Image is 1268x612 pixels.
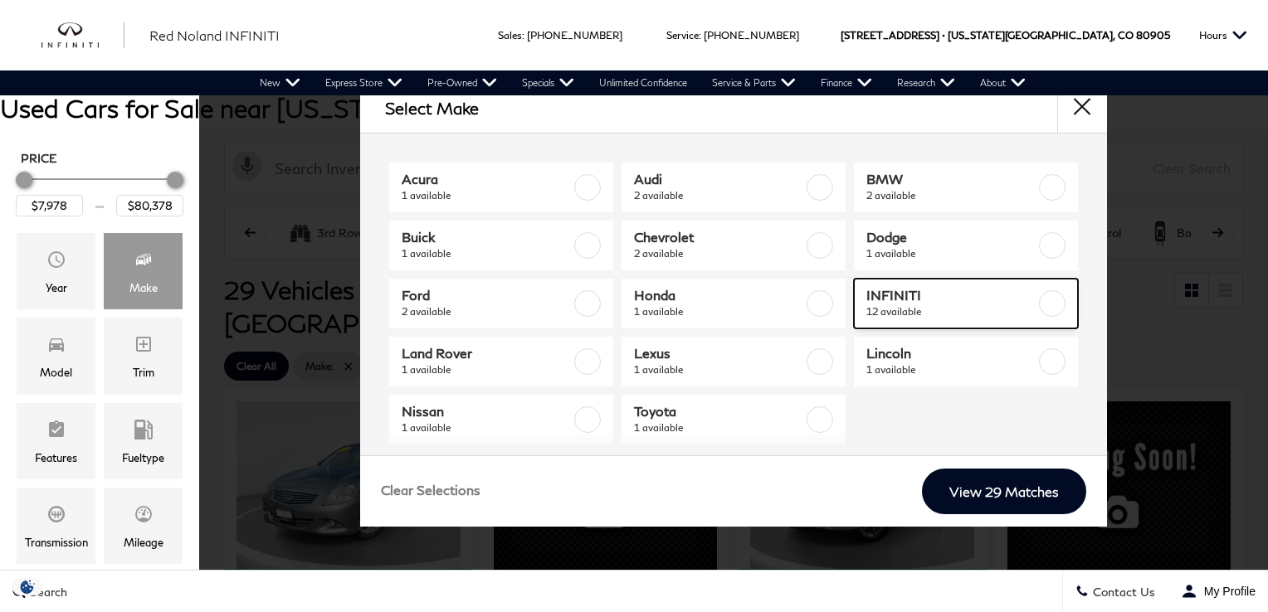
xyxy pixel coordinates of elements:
a: Finance [808,70,885,95]
span: Lexus [634,345,803,362]
div: Transmission [25,533,88,551]
span: Buick [402,229,571,245]
span: Contact Us [1089,585,1155,599]
span: Nissan [402,403,571,420]
span: 1 available [866,245,1036,262]
a: Acura1 available [389,163,613,212]
span: 2 available [402,304,571,320]
div: Price [16,166,183,216]
span: 1 available [402,187,571,204]
span: 12 available [866,304,1036,320]
span: : [699,29,701,41]
a: Audi2 available [622,163,846,212]
a: About [968,70,1038,95]
span: Red Noland INFINITI [149,27,280,43]
span: 1 available [402,362,571,378]
a: infiniti [41,22,124,49]
div: MileageMileage [104,488,183,564]
a: Pre-Owned [415,70,510,95]
a: Ford2 available [389,279,613,328]
section: Click to Open Cookie Consent Modal [8,578,46,595]
input: Maximum [116,195,183,216]
span: BMW [866,171,1036,187]
a: Specials [510,70,587,95]
a: Unlimited Confidence [587,70,700,95]
div: TransmissionTransmission [17,488,95,564]
div: YearYear [17,233,95,309]
a: Dodge1 available [854,221,1078,270]
img: INFINITI [41,22,124,49]
span: 1 available [634,420,803,436]
span: Honda [634,287,803,304]
div: ModelModel [17,318,95,394]
input: Minimum [16,195,83,216]
div: Features [35,449,77,467]
a: Red Noland INFINITI [149,26,280,46]
a: View 29 Matches [922,469,1086,514]
img: Opt-Out Icon [8,578,46,595]
span: Model [46,330,66,363]
span: 2 available [634,187,803,204]
a: Land Rover1 available [389,337,613,386]
span: 2 available [634,245,803,262]
div: FueltypeFueltype [104,403,183,479]
a: Buick1 available [389,221,613,270]
span: INFINITI [866,287,1036,304]
span: My Profile [1197,585,1256,598]
a: Honda1 available [622,279,846,328]
a: Clear Selections [381,482,480,502]
span: Year [46,245,66,279]
div: FeaturesFeatures [17,403,95,479]
span: Dodge [866,229,1036,245]
a: [PHONE_NUMBER] [704,29,799,41]
a: Service & Parts [700,70,808,95]
span: Fueltype [134,415,154,449]
div: Model [40,363,72,381]
a: INFINITI12 available [854,279,1078,328]
span: Service [666,29,699,41]
div: Mileage [124,533,163,551]
div: Year [46,279,67,297]
a: Nissan1 available [389,395,613,444]
span: Ford [402,287,571,304]
span: Mileage [134,500,154,533]
span: Toyota [634,403,803,420]
span: Transmission [46,500,66,533]
span: 2 available [866,187,1036,204]
div: MakeMake [104,233,183,309]
h2: Select Make [385,99,479,117]
span: 1 available [866,362,1036,378]
button: close [1057,83,1107,133]
span: Trim [134,330,154,363]
span: 1 available [402,245,571,262]
span: Sales [498,29,522,41]
h5: Price [21,151,178,166]
span: 1 available [634,362,803,378]
span: Search [26,585,67,599]
div: Fueltype [122,449,164,467]
a: Express Store [313,70,415,95]
div: Maximum Price [167,172,183,188]
a: Lexus1 available [622,337,846,386]
div: Minimum Price [16,172,32,188]
span: 1 available [402,420,571,436]
nav: Main Navigation [247,70,1038,95]
span: Lincoln [866,345,1036,362]
a: Toyota1 available [622,395,846,444]
span: : [522,29,524,41]
a: [STREET_ADDRESS] • [US_STATE][GEOGRAPHIC_DATA], CO 80905 [841,29,1170,41]
span: Make [134,245,154,279]
span: Features [46,415,66,449]
span: Audi [634,171,803,187]
button: Open user profile menu [1168,571,1268,612]
a: New [247,70,313,95]
div: TrimTrim [104,318,183,394]
a: Lincoln1 available [854,337,1078,386]
span: 1 available [634,304,803,320]
a: BMW2 available [854,163,1078,212]
a: Research [885,70,968,95]
span: Chevrolet [634,229,803,245]
a: Chevrolet2 available [622,221,846,270]
span: Acura [402,171,571,187]
div: Make [129,279,158,297]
